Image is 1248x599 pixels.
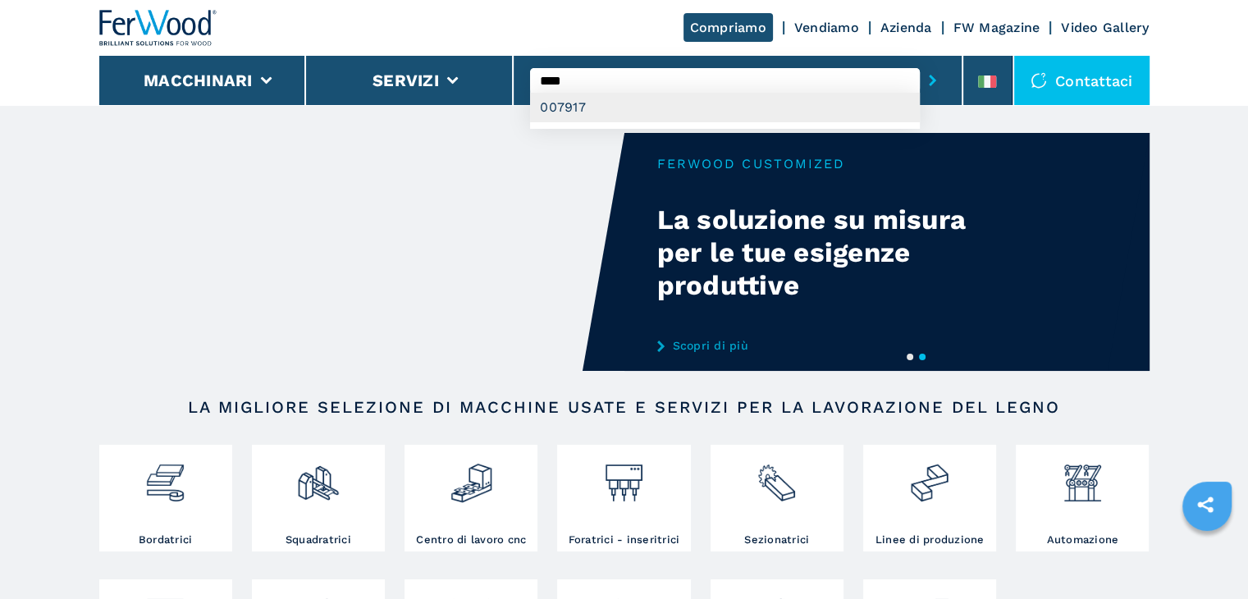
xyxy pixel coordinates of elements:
img: Contattaci [1031,72,1047,89]
a: Scopri di più [657,339,979,352]
h3: Sezionatrici [744,533,809,547]
h3: Bordatrici [139,533,193,547]
img: sezionatrici_2.png [755,449,798,505]
button: Servizi [373,71,439,90]
img: foratrici_inseritrici_2.png [602,449,646,505]
a: Foratrici - inseritrici [557,445,690,551]
a: Linee di produzione [863,445,996,551]
a: FW Magazine [953,20,1040,35]
a: Video Gallery [1061,20,1149,35]
a: Compriamo [683,13,773,42]
button: Macchinari [144,71,253,90]
a: Bordatrici [99,445,232,551]
iframe: Chat [1178,525,1236,587]
h3: Automazione [1046,533,1118,547]
img: squadratrici_2.png [296,449,340,505]
img: Ferwood [99,10,217,46]
a: Automazione [1016,445,1149,551]
img: bordatrici_1.png [144,449,187,505]
img: automazione.png [1061,449,1104,505]
h3: Centro di lavoro cnc [416,533,526,547]
div: 007917 [530,93,920,122]
h3: Squadratrici [286,533,351,547]
h2: LA MIGLIORE SELEZIONE DI MACCHINE USATE E SERVIZI PER LA LAVORAZIONE DEL LEGNO [152,397,1097,417]
a: Centro di lavoro cnc [405,445,537,551]
a: sharethis [1185,484,1226,525]
h3: Foratrici - inseritrici [569,533,680,547]
h3: Linee di produzione [875,533,985,547]
a: Azienda [880,20,932,35]
div: Contattaci [1014,56,1150,105]
a: Sezionatrici [711,445,843,551]
video: Your browser does not support the video tag. [99,133,624,371]
img: linee_di_produzione_2.png [907,449,951,505]
button: 1 [907,354,913,360]
img: centro_di_lavoro_cnc_2.png [450,449,493,505]
a: Vendiamo [794,20,859,35]
button: submit-button [920,62,945,99]
button: 2 [919,354,926,360]
a: Squadratrici [252,445,385,551]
